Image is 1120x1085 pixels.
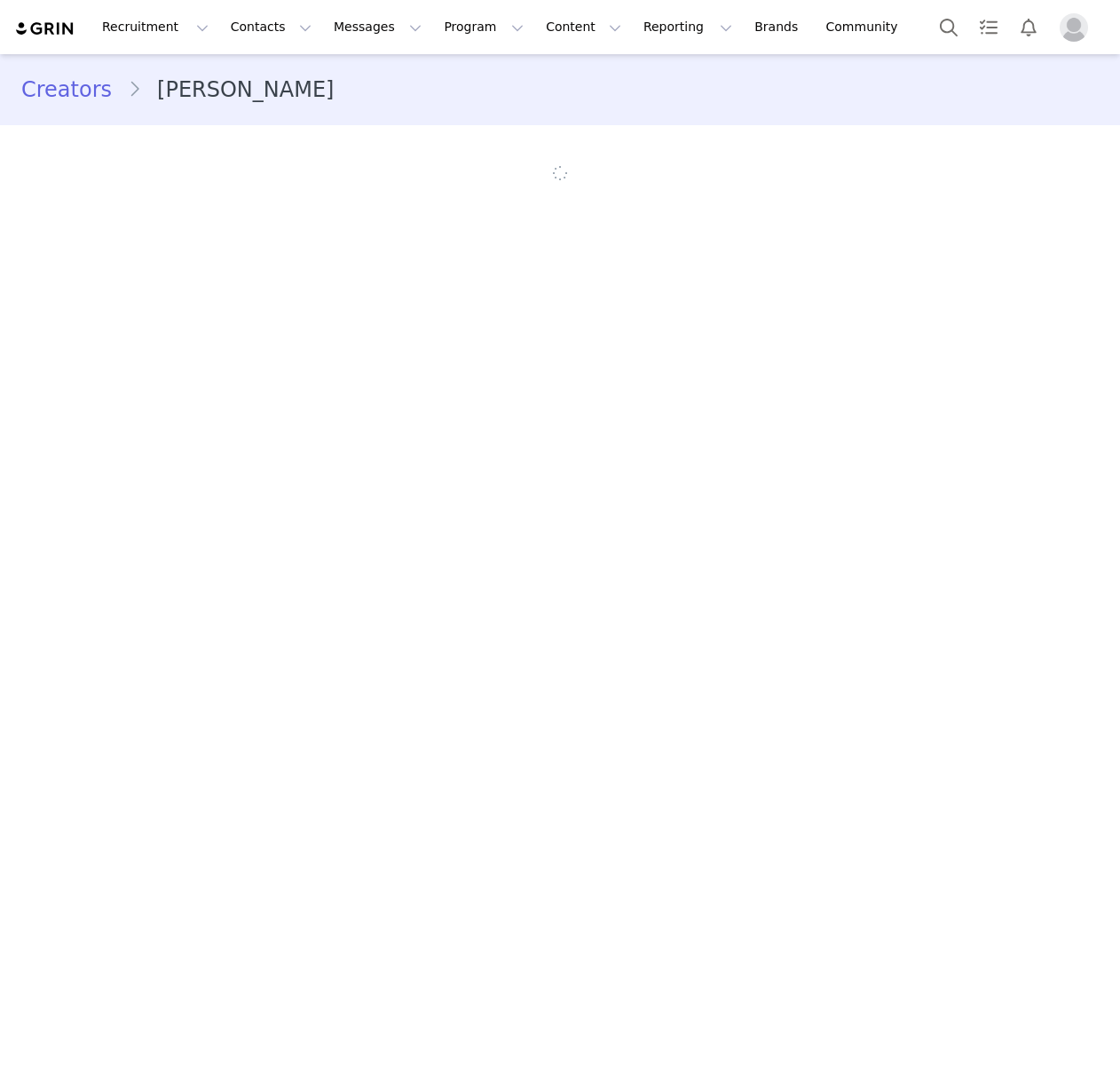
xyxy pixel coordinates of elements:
[14,20,76,37] img: grin logo
[1049,13,1106,42] button: Profile
[21,74,128,106] a: Creators
[969,7,1008,47] a: Tasks
[633,7,743,47] button: Reporting
[744,7,814,47] a: Brands
[1009,7,1048,47] button: Notifications
[220,7,322,47] button: Contacts
[535,7,632,47] button: Content
[929,7,968,47] button: Search
[323,7,432,47] button: Messages
[433,7,534,47] button: Program
[1060,13,1088,42] img: placeholder-profile.jpg
[91,7,219,47] button: Recruitment
[816,7,917,47] a: Community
